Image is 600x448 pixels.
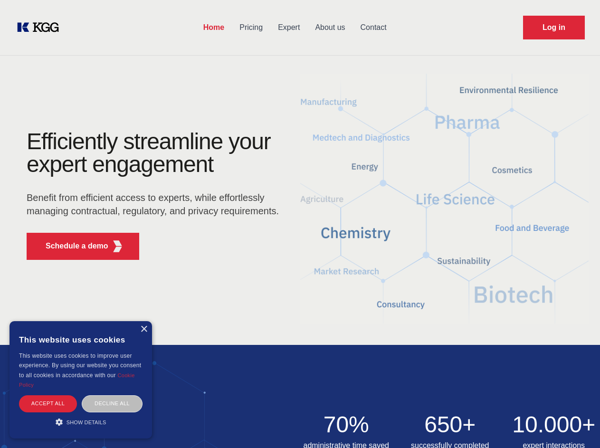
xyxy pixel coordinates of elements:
a: Home [196,15,232,40]
a: About us [307,15,352,40]
a: Pricing [232,15,270,40]
span: This website uses cookies to improve user experience. By using our website you consent to all coo... [19,353,141,379]
h1: Efficiently streamline your expert engagement [27,130,285,176]
img: KGG Fifth Element RED [300,62,589,335]
a: Cookie Policy [19,372,135,388]
a: KOL Knowledge Platform: Talk to Key External Experts (KEE) [15,20,67,35]
p: Benefit from efficient access to experts, while effortlessly managing contractual, regulatory, an... [27,191,285,218]
div: Decline all [82,395,143,412]
h2: 70% [300,413,393,436]
img: KGG Fifth Element RED [112,240,124,252]
button: Schedule a demoKGG Fifth Element RED [27,233,139,260]
span: Show details [67,419,106,425]
div: Accept all [19,395,77,412]
h2: 650+ [404,413,496,436]
a: Contact [353,15,394,40]
iframe: Chat Widget [552,402,600,448]
p: Schedule a demo [46,240,108,252]
div: Show details [19,417,143,427]
a: Request Demo [523,16,585,39]
a: Expert [270,15,307,40]
div: This website uses cookies [19,328,143,351]
div: Close [140,326,147,333]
